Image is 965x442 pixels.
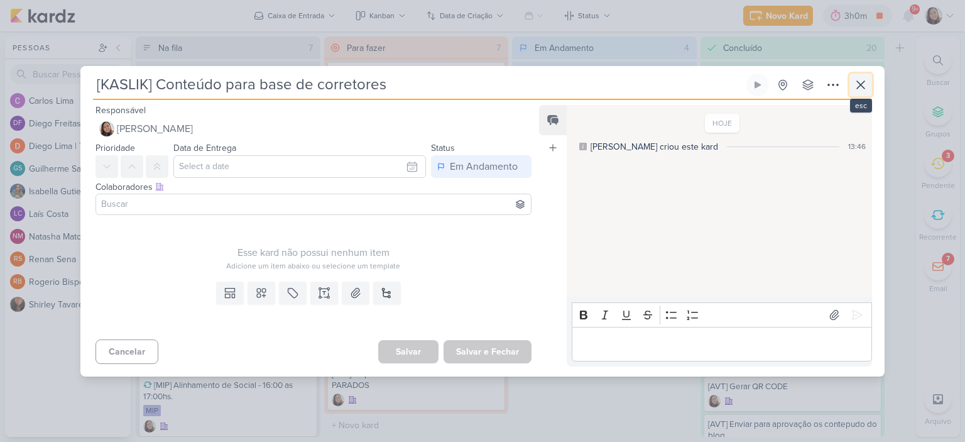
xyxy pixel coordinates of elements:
[850,99,872,113] div: esc
[95,340,158,364] button: Cancelar
[93,74,744,96] input: Kard Sem Título
[591,140,718,153] div: [PERSON_NAME] criou este kard
[572,327,872,362] div: Editor editing area: main
[95,105,146,116] label: Responsável
[95,245,532,260] div: Esse kard não possui nenhum item
[450,159,518,174] div: Em Andamento
[99,121,114,136] img: Sharlene Khoury
[117,121,193,136] span: [PERSON_NAME]
[95,118,532,140] button: [PERSON_NAME]
[431,155,532,178] button: Em Andamento
[99,197,528,212] input: Buscar
[95,143,135,153] label: Prioridade
[431,143,455,153] label: Status
[572,302,872,327] div: Editor toolbar
[848,141,866,152] div: 13:46
[95,260,532,272] div: Adicione um item abaixo ou selecione um template
[173,143,236,153] label: Data de Entrega
[95,180,532,194] div: Colaboradores
[173,155,426,178] input: Select a date
[753,80,763,90] div: Ligar relógio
